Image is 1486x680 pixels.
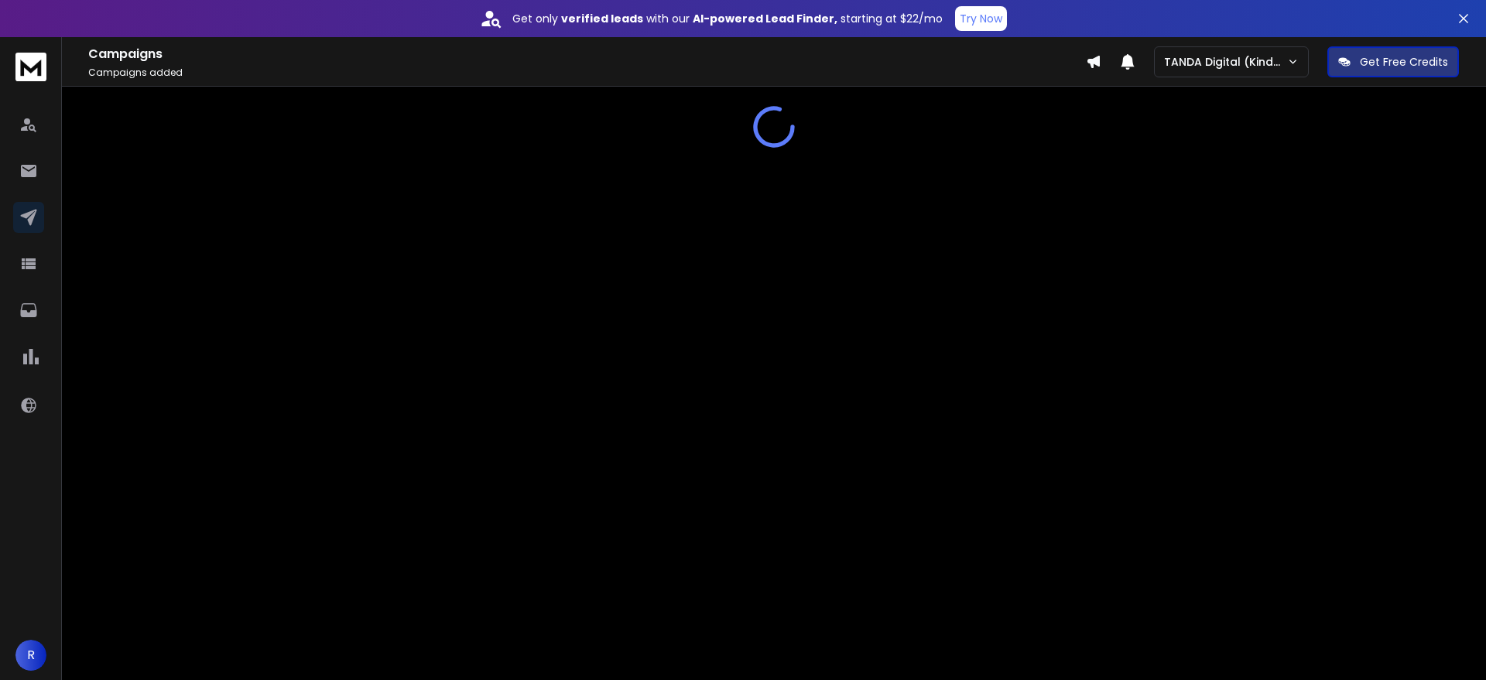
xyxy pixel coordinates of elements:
p: Get Free Credits [1360,54,1448,70]
button: Try Now [955,6,1007,31]
p: Try Now [960,11,1002,26]
button: Get Free Credits [1327,46,1459,77]
p: Campaigns added [88,67,1086,79]
h1: Campaigns [88,45,1086,63]
img: logo [15,53,46,81]
strong: verified leads [561,11,643,26]
p: Get only with our starting at $22/mo [512,11,943,26]
button: R [15,640,46,671]
p: TANDA Digital (Kind Studio) [1164,54,1287,70]
strong: AI-powered Lead Finder, [693,11,837,26]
